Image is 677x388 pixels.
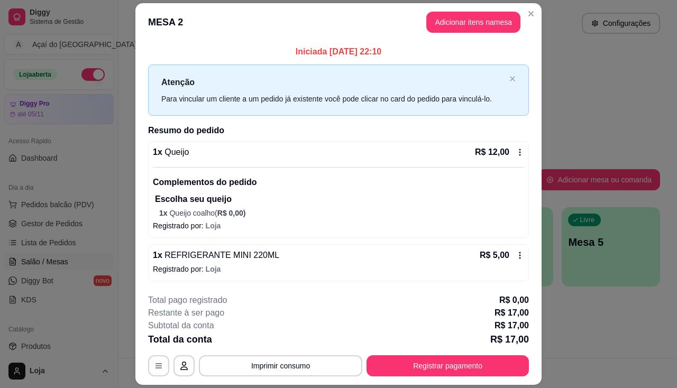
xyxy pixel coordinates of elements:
p: R$ 0,00 [499,294,529,307]
p: R$ 17,00 [495,307,529,319]
p: Registrado por: [153,220,524,231]
span: Loja [206,265,221,273]
span: R$ 0,00 ) [217,209,246,217]
p: Registrado por: [153,264,524,274]
span: 1 x [159,209,169,217]
p: Restante à ser pago [148,307,224,319]
p: Queijo coalho ( [159,208,524,218]
p: 1 x [153,146,189,159]
p: Total da conta [148,332,212,347]
p: Iniciada [DATE] 22:10 [148,45,529,58]
p: Total pago registrado [148,294,227,307]
p: Subtotal da conta [148,319,214,332]
span: REFRIGERANTE MINI 220ML [162,251,279,260]
p: Complementos do pedido [153,176,524,189]
span: Loja [206,221,221,230]
p: R$ 17,00 [490,332,529,347]
header: MESA 2 [135,3,542,41]
button: Adicionar itens namesa [426,12,520,33]
button: Imprimir consumo [199,355,362,376]
p: 1 x [153,249,279,262]
p: R$ 12,00 [475,146,509,159]
button: Close [523,5,539,22]
p: R$ 17,00 [495,319,529,332]
p: R$ 5,00 [480,249,509,262]
button: Registrar pagamento [367,355,529,376]
button: close [509,76,516,82]
p: Escolha seu queijo [155,193,524,206]
div: Para vincular um cliente a um pedido já existente você pode clicar no card do pedido para vinculá... [161,93,505,105]
span: Queijo [162,147,189,156]
p: Atenção [161,76,505,89]
h2: Resumo do pedido [148,124,529,137]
